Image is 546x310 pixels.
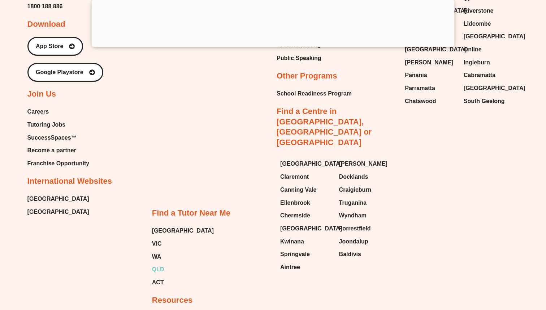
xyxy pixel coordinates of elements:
span: Springvale [280,249,310,260]
span: [PERSON_NAME] [405,57,453,68]
span: Google Playstore [36,69,83,75]
a: VIC [152,238,214,249]
a: Panania [405,70,456,81]
a: Springvale [280,249,332,260]
a: [GEOGRAPHIC_DATA] [464,83,515,94]
a: Canning Vale [280,184,332,195]
a: QLD [152,264,214,275]
h2: Join Us [27,89,56,99]
a: Ingleburn [464,57,515,68]
span: Ellenbrook [280,198,310,208]
a: ACT [152,277,214,288]
span: Become a partner [27,145,76,156]
span: [GEOGRAPHIC_DATA] [464,31,525,42]
span: Chermside [280,210,310,221]
a: Parramatta [405,83,456,94]
a: Truganina [339,198,391,208]
a: [GEOGRAPHIC_DATA] [27,207,89,217]
a: Wyndham [339,210,391,221]
span: Cabramatta [464,70,495,81]
span: South Geelong [464,96,505,107]
a: [GEOGRAPHIC_DATA] [405,5,456,16]
span: Craigieburn [339,184,372,195]
a: Aintree [280,262,332,273]
a: Riverstone [464,5,515,16]
span: WA [152,251,161,262]
a: Forrestfield [339,223,391,234]
a: Docklands [339,171,391,182]
span: Riverstone [464,5,494,16]
span: [GEOGRAPHIC_DATA] [464,83,525,94]
a: Joondalup [339,236,391,247]
span: Docklands [339,171,368,182]
a: [GEOGRAPHIC_DATA] [27,194,89,204]
a: Online [464,44,515,55]
a: Baldivis [339,249,391,260]
span: Panania [405,70,427,81]
span: ACT [152,277,164,288]
a: 1800 188 886 [27,1,63,12]
span: SuccessSpaces™ [27,132,77,143]
span: Joondalup [339,236,368,247]
a: Lidcombe [464,18,515,29]
a: [PERSON_NAME] [339,158,391,169]
a: School Readiness Program [277,88,352,99]
a: Public Speaking [277,53,321,64]
h2: International Websites [27,176,112,187]
a: Chatswood [405,96,456,107]
a: Franchise Opportunity [27,158,90,169]
span: Lidcombe [464,18,491,29]
h2: Resources [152,295,193,306]
a: Kwinana [280,236,332,247]
a: Ellenbrook [280,198,332,208]
span: Tutoring Jobs [27,119,65,130]
span: Careers [27,106,49,117]
a: Cabramatta [464,70,515,81]
h2: Find a Tutor Near Me [152,208,230,218]
a: South Geelong [464,96,515,107]
a: Chermside [280,210,332,221]
a: SuccessSpaces™ [27,132,90,143]
h2: Other Programs [277,71,337,81]
span: App Store [36,43,63,49]
a: Careers [27,106,90,117]
span: Parramatta [405,83,435,94]
span: Aintree [280,262,300,273]
span: Baldivis [339,249,361,260]
a: WA [152,251,214,262]
a: Tutoring Jobs [27,119,90,130]
span: Forrestfield [339,223,371,234]
a: [GEOGRAPHIC_DATA] [405,44,456,55]
a: Find a Centre in [GEOGRAPHIC_DATA], [GEOGRAPHIC_DATA] or [GEOGRAPHIC_DATA] [277,107,372,147]
span: Canning Vale [280,184,316,195]
span: Online [464,44,482,55]
a: App Store [27,37,83,56]
span: Chatswood [405,96,436,107]
span: Wyndham [339,210,367,221]
span: Ingleburn [464,57,490,68]
a: [PERSON_NAME] [405,57,456,68]
a: Claremont [280,171,332,182]
iframe: Chat Widget [422,228,546,310]
span: Truganina [339,198,367,208]
span: VIC [152,238,162,249]
span: QLD [152,264,164,275]
a: [GEOGRAPHIC_DATA] [280,223,332,234]
a: Become a partner [27,145,90,156]
a: Google Playstore [27,63,103,82]
a: [GEOGRAPHIC_DATA] [280,158,332,169]
a: [GEOGRAPHIC_DATA] [464,31,515,42]
span: [PERSON_NAME] [339,158,387,169]
span: [GEOGRAPHIC_DATA] [280,158,342,169]
a: [GEOGRAPHIC_DATA] [152,225,214,236]
h2: Download [27,19,65,30]
span: [GEOGRAPHIC_DATA] [280,223,342,234]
